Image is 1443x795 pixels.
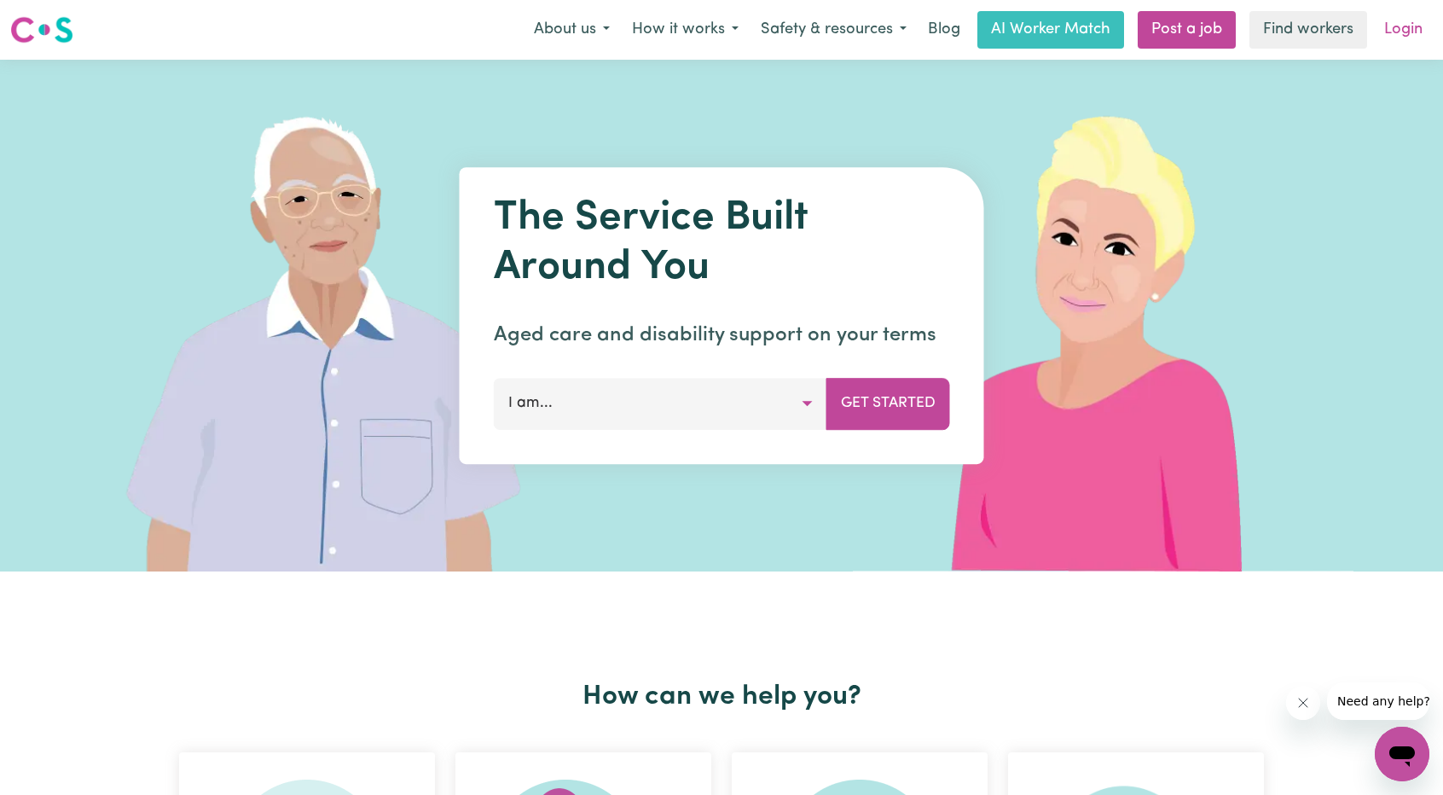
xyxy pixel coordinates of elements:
a: Post a job [1138,11,1236,49]
a: Login [1374,11,1433,49]
button: About us [523,12,621,48]
img: Careseekers logo [10,15,73,45]
button: How it works [621,12,750,48]
button: Safety & resources [750,12,918,48]
iframe: Message from company [1327,682,1429,720]
p: Aged care and disability support on your terms [494,320,950,351]
a: Careseekers logo [10,10,73,49]
span: Need any help? [10,12,103,26]
a: Blog [918,11,971,49]
h2: How can we help you? [169,681,1274,713]
h1: The Service Built Around You [494,194,950,293]
iframe: Close message [1286,686,1320,720]
a: Find workers [1249,11,1367,49]
a: AI Worker Match [977,11,1124,49]
iframe: Button to launch messaging window [1375,727,1429,781]
button: Get Started [826,378,950,429]
button: I am... [494,378,827,429]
